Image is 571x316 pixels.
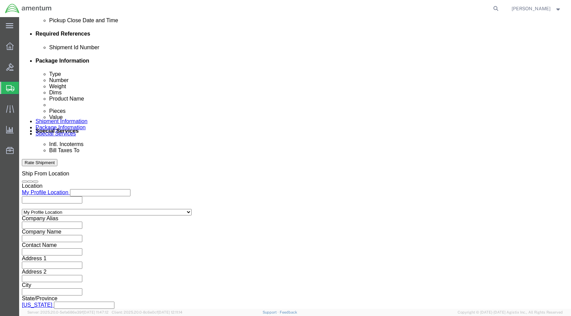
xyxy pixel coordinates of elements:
span: Server: 2025.20.0-5efa686e39f [27,310,109,314]
a: Support [263,310,280,314]
span: Client: 2025.20.0-8c6e0cf [112,310,182,314]
img: logo [5,3,52,14]
a: Feedback [280,310,297,314]
iframe: FS Legacy Container [19,17,571,309]
span: [DATE] 11:47:12 [83,310,109,314]
span: David Jurado [512,5,551,12]
button: [PERSON_NAME] [511,4,562,13]
span: Copyright © [DATE]-[DATE] Agistix Inc., All Rights Reserved [458,310,563,315]
span: [DATE] 12:11:14 [158,310,182,314]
